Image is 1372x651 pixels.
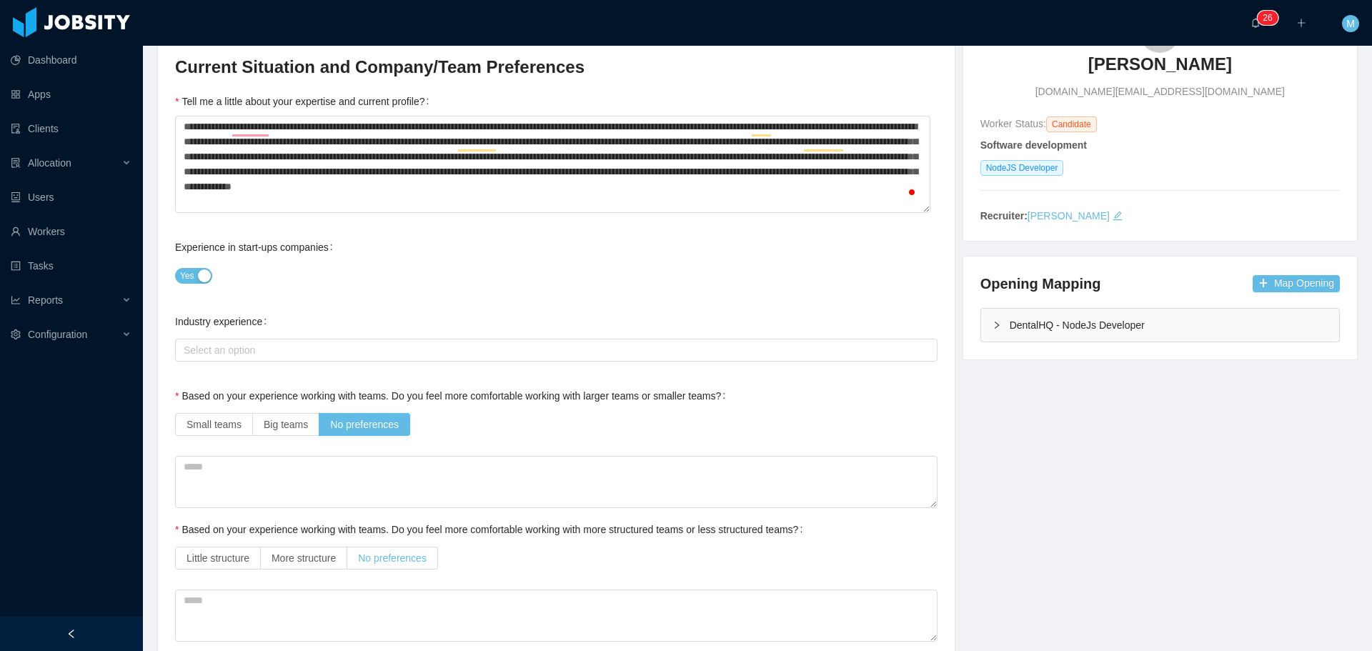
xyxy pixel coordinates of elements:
a: icon: appstoreApps [11,80,131,109]
span: M [1346,15,1355,32]
span: Little structure [187,552,249,564]
p: 2 [1263,11,1268,25]
p: 6 [1268,11,1273,25]
span: NodeJS Developer [980,160,1064,176]
div: icon: rightDentalHQ - NodeJs Developer [981,309,1339,342]
span: Worker Status: [980,118,1046,129]
span: Reports [28,294,63,306]
strong: Recruiter: [980,210,1028,222]
button: icon: plusMap Opening [1253,275,1340,292]
i: icon: line-chart [11,295,21,305]
textarea: To enrich screen reader interactions, please activate Accessibility in Grammarly extension settings [175,116,930,213]
span: Allocation [28,157,71,169]
span: [DOMAIN_NAME][EMAIL_ADDRESS][DOMAIN_NAME] [1035,84,1285,99]
h4: Opening Mapping [980,274,1101,294]
label: Tell me a little about your expertise and current profile? [175,96,434,107]
sup: 26 [1257,11,1278,25]
a: icon: auditClients [11,114,131,143]
span: Small teams [187,419,242,430]
span: No preferences [358,552,427,564]
label: Experience in start-ups companies [175,242,339,253]
i: icon: right [993,321,1001,329]
span: Configuration [28,329,87,340]
span: Big teams [264,419,308,430]
a: [PERSON_NAME] [1088,53,1232,84]
label: Based on your experience working with teams. Do you feel more comfortable working with larger tea... [175,390,731,402]
span: No preferences [330,419,399,430]
h3: [PERSON_NAME] [1088,53,1232,76]
strong: Software development [980,139,1087,151]
div: Select an option [184,343,923,357]
i: icon: solution [11,158,21,168]
i: icon: setting [11,329,21,339]
a: icon: profileTasks [11,252,131,280]
a: [PERSON_NAME] [1028,210,1110,222]
span: Candidate [1046,116,1097,132]
a: icon: robotUsers [11,183,131,212]
h3: Current Situation and Company/Team Preferences [175,56,938,79]
a: icon: userWorkers [11,217,131,246]
label: Industry experience [175,316,272,327]
i: icon: bell [1251,18,1261,28]
label: Based on your experience working with teams. Do you feel more comfortable working with more struc... [175,524,808,535]
span: Yes [180,269,194,283]
input: Industry experience [179,342,187,359]
i: icon: edit [1113,211,1123,221]
a: icon: pie-chartDashboard [11,46,131,74]
span: More structure [272,552,336,564]
button: Experience in start-ups companies [175,268,212,284]
i: icon: plus [1296,18,1306,28]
